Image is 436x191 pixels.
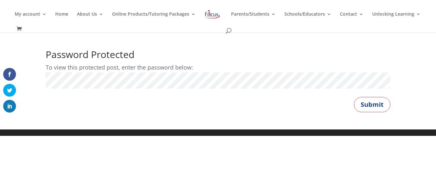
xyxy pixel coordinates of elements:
a: Parents/Students [231,12,276,27]
a: About Us [77,12,103,27]
a: Online Products/Tutoring Packages [112,12,196,27]
a: Unlocking Learning [372,12,421,27]
a: Home [55,12,68,27]
button: Submit [354,97,390,112]
img: Focus on Learning [204,9,221,20]
h1: Password Protected [46,50,390,62]
a: Contact [340,12,364,27]
a: My account [15,12,47,27]
p: To view this protected post, enter the password below: [46,62,390,72]
a: Schools/Educators [284,12,331,27]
